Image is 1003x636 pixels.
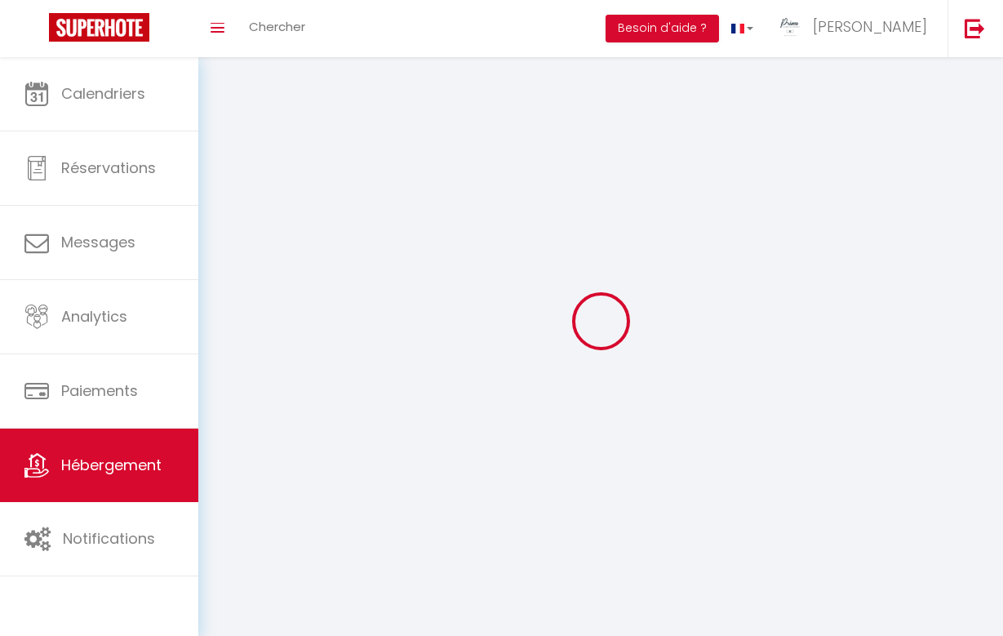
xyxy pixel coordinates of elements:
span: Messages [61,232,135,252]
button: Besoin d'aide ? [606,15,719,42]
img: logout [965,18,985,38]
span: Chercher [249,18,305,35]
img: ... [778,15,802,39]
span: Calendriers [61,83,145,104]
span: Notifications [63,528,155,549]
span: [PERSON_NAME] [813,16,927,37]
span: Réservations [61,158,156,178]
img: Super Booking [49,13,149,42]
span: Paiements [61,380,138,401]
span: Analytics [61,306,127,327]
span: Hébergement [61,455,162,475]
